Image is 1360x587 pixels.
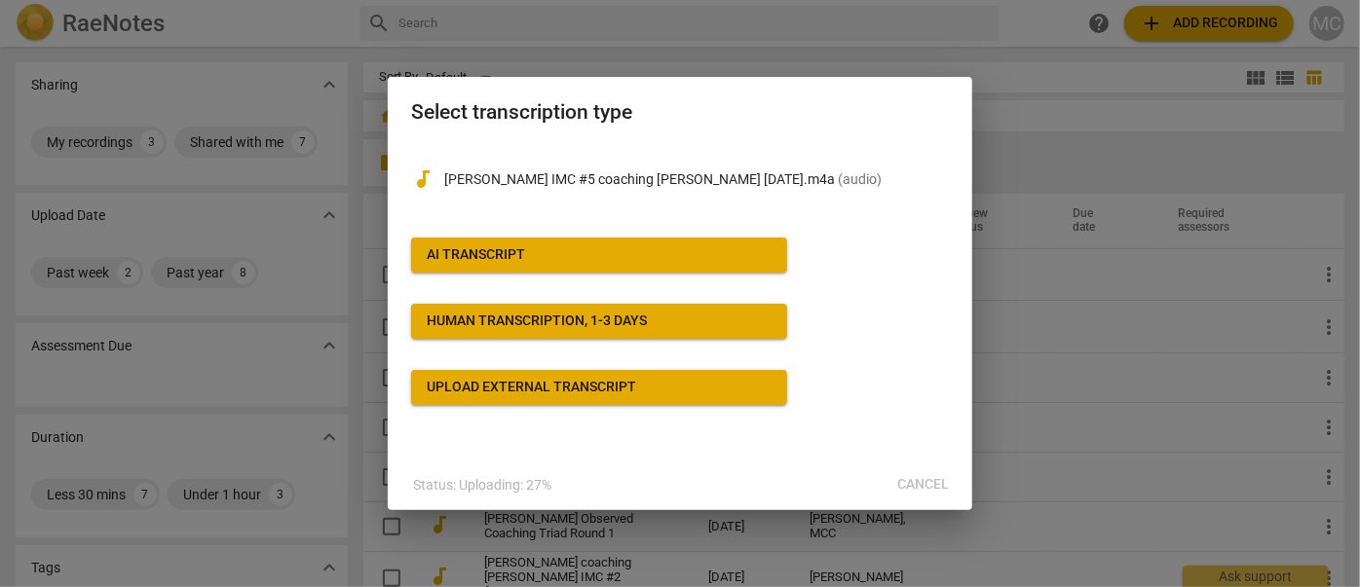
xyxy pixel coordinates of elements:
[444,169,949,190] p: Matthew AGC IMC #5 coaching Annie Sep 8, 2025.m4a(audio)
[411,304,787,339] button: Human transcription, 1-3 days
[427,245,525,265] div: AI Transcript
[838,171,882,187] span: ( audio )
[411,167,434,191] span: audiotrack
[411,100,949,125] h2: Select transcription type
[411,370,787,405] button: Upload external transcript
[427,312,647,331] div: Human transcription, 1-3 days
[413,475,551,495] p: Status: Uploading: 27%
[427,378,636,397] div: Upload external transcript
[411,238,787,273] button: AI Transcript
